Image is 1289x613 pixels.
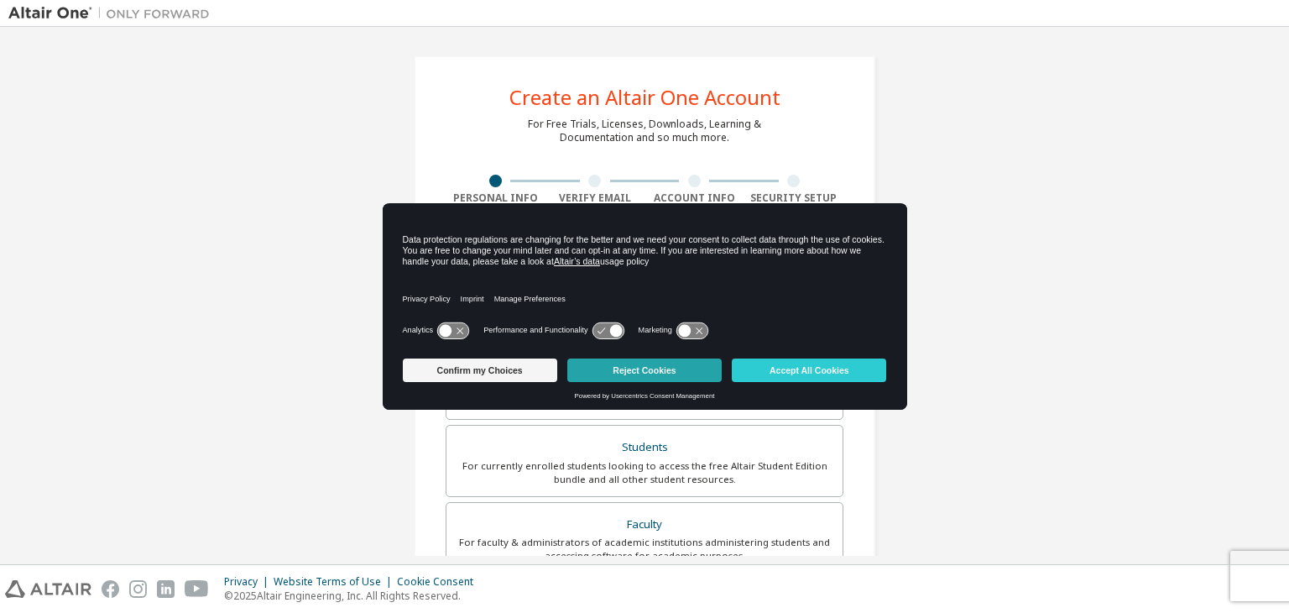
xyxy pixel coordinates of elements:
[528,118,761,144] div: For Free Trials, Licenses, Downloads, Learning & Documentation and so much more.
[224,589,483,603] p: © 2025 Altair Engineering, Inc. All Rights Reserved.
[457,536,832,563] div: For faculty & administrators of academic institutions administering students and accessing softwa...
[457,459,832,486] div: For currently enrolled students looking to access the free Altair Student Edition bundle and all ...
[545,191,645,205] div: Verify Email
[102,580,119,598] img: facebook.svg
[397,575,483,589] div: Cookie Consent
[8,5,218,22] img: Altair One
[274,575,397,589] div: Website Terms of Use
[644,191,744,205] div: Account Info
[129,580,147,598] img: instagram.svg
[157,580,175,598] img: linkedin.svg
[457,513,832,537] div: Faculty
[509,87,780,107] div: Create an Altair One Account
[224,575,274,589] div: Privacy
[446,191,545,205] div: Personal Info
[744,191,844,205] div: Security Setup
[185,580,209,598] img: youtube.svg
[5,580,91,598] img: altair_logo.svg
[457,436,832,459] div: Students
